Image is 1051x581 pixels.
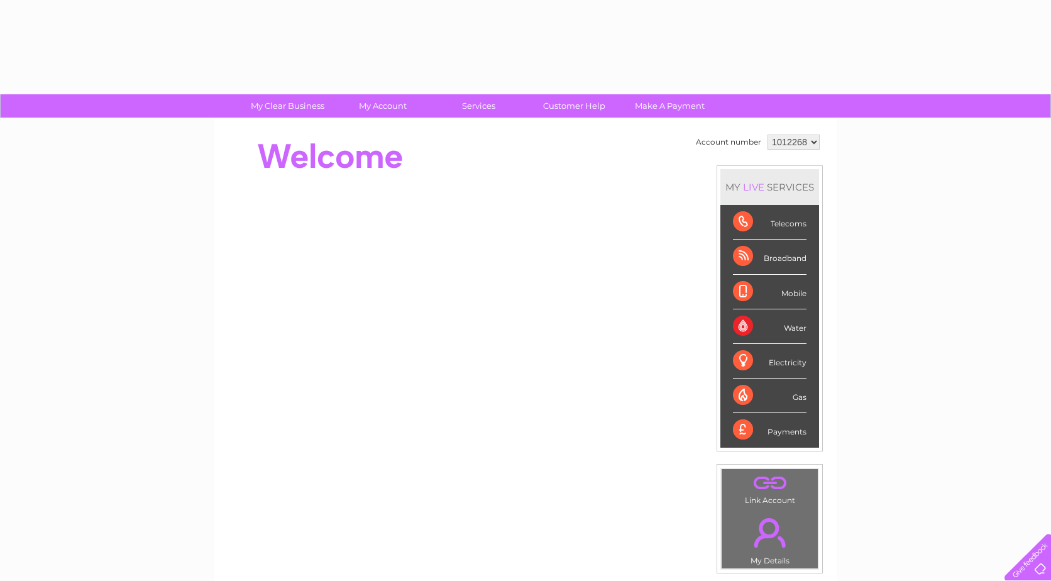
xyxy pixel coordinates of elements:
[721,468,818,508] td: Link Account
[725,472,815,494] a: .
[733,379,806,413] div: Gas
[725,511,815,555] a: .
[427,94,531,118] a: Services
[721,507,818,569] td: My Details
[733,240,806,274] div: Broadband
[331,94,435,118] a: My Account
[693,131,764,153] td: Account number
[740,181,767,193] div: LIVE
[522,94,626,118] a: Customer Help
[733,205,806,240] div: Telecoms
[618,94,722,118] a: Make A Payment
[720,169,819,205] div: MY SERVICES
[236,94,339,118] a: My Clear Business
[733,344,806,379] div: Electricity
[733,413,806,447] div: Payments
[733,309,806,344] div: Water
[733,275,806,309] div: Mobile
